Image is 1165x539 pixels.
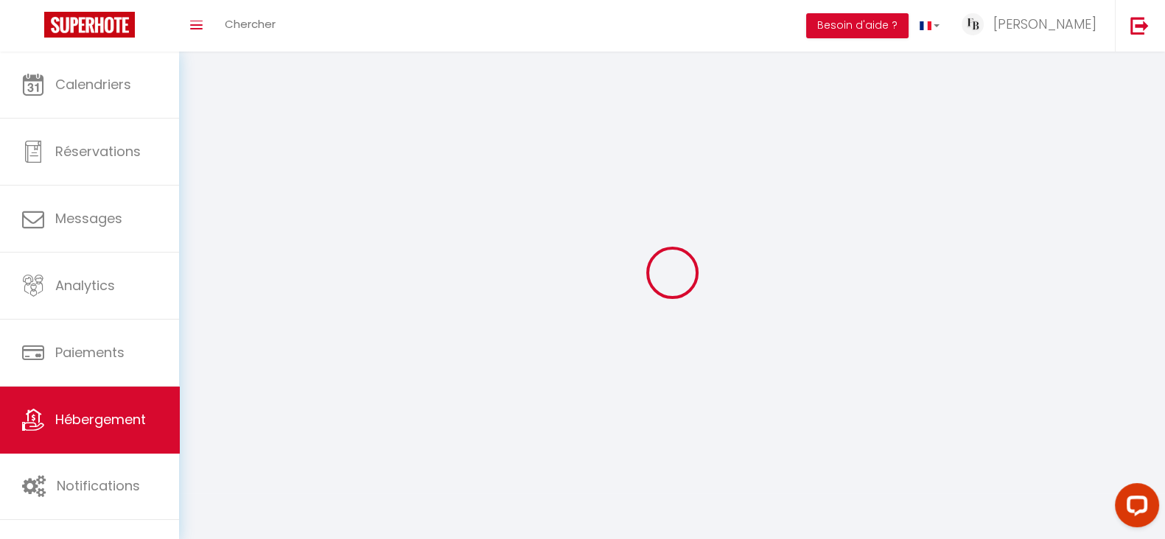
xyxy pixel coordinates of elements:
[1130,16,1149,35] img: logout
[55,75,131,94] span: Calendriers
[44,12,135,38] img: Super Booking
[55,209,122,228] span: Messages
[806,13,909,38] button: Besoin d'aide ?
[55,343,125,362] span: Paiements
[993,15,1096,33] span: [PERSON_NAME]
[55,410,146,429] span: Hébergement
[962,13,984,35] img: ...
[225,16,276,32] span: Chercher
[57,476,140,495] span: Notifications
[1103,477,1165,539] iframe: LiveChat chat widget
[55,142,141,161] span: Réservations
[55,276,115,295] span: Analytics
